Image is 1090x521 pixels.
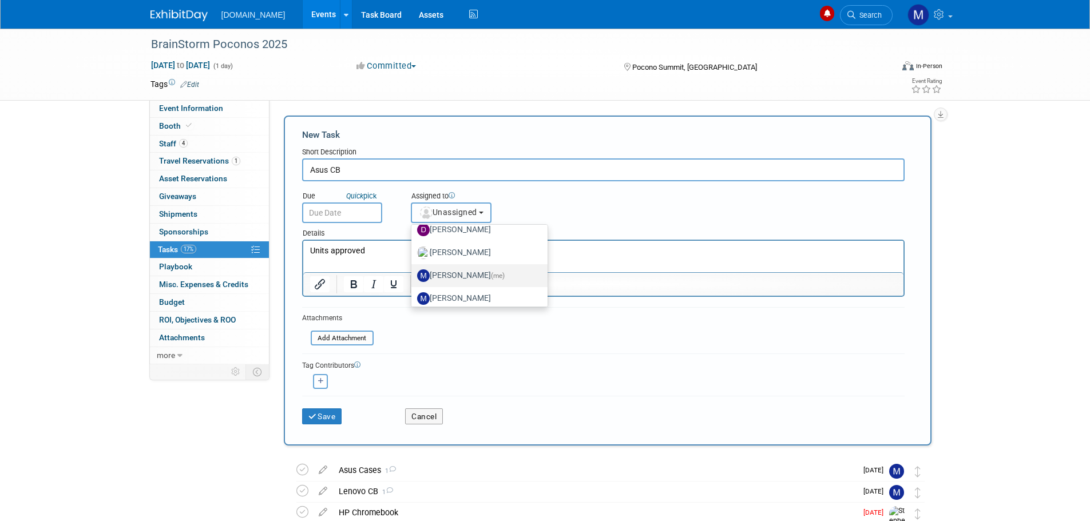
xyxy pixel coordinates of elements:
img: Mark Menzella [889,464,904,479]
span: Asset Reservations [159,174,227,183]
div: Assigned to [411,191,549,202]
a: Travel Reservations1 [150,153,269,170]
div: In-Person [915,62,942,70]
i: Booth reservation complete [186,122,192,129]
a: Attachments [150,329,269,347]
iframe: Rich Text Area [303,241,903,272]
a: Shipments [150,206,269,223]
span: (1 day) [212,62,233,70]
a: edit [313,465,333,475]
div: Attachments [302,313,374,323]
i: Quick [346,192,363,200]
a: edit [313,486,333,496]
a: Budget [150,294,269,311]
span: Event Information [159,104,223,113]
div: Details [302,223,905,240]
span: Unassigned [419,208,477,217]
div: Event Format [825,59,943,77]
span: 1 [381,467,396,475]
i: Move task [915,487,921,498]
span: Search [855,11,882,19]
a: Event Information [150,100,269,117]
td: Toggle Event Tabs [245,364,269,379]
label: [PERSON_NAME] [417,221,537,239]
span: Shipments [159,209,197,218]
a: Search [840,5,893,25]
img: M.jpg [417,269,430,282]
span: Playbook [159,262,192,271]
a: Playbook [150,258,269,276]
div: Lenovo CB [333,482,857,501]
a: Staff4 [150,136,269,153]
a: ROI, Objectives & ROO [150,312,269,329]
a: edit [313,507,333,518]
span: [DATE] [863,487,889,495]
button: Insert/edit link [310,276,330,292]
button: Bold [344,276,363,292]
button: Save [302,408,342,424]
span: 1 [232,157,240,165]
a: more [150,347,269,364]
div: New Task [302,129,905,141]
div: Tag Contributors [302,359,905,371]
button: Cancel [405,408,443,424]
span: 17% [181,245,196,253]
button: Underline [384,276,403,292]
div: Event Rating [911,78,942,84]
div: Due [302,191,394,202]
img: Mark Menzella [889,485,904,500]
label: [PERSON_NAME] [417,267,537,285]
a: Sponsorships [150,224,269,241]
span: ROI, Objectives & ROO [159,315,236,324]
label: [PERSON_NAME] [417,289,537,308]
span: [DATE] [DATE] [150,60,211,70]
span: 1 [378,488,393,496]
div: BrainStorm Poconos 2025 [147,34,875,55]
a: Giveaways [150,188,269,205]
button: Unassigned [411,202,492,223]
img: ExhibitDay [150,10,208,21]
input: Due Date [302,202,382,223]
span: [DOMAIN_NAME] [221,10,286,19]
img: Format-Inperson.png [902,61,914,70]
span: Budget [159,297,185,307]
span: Pocono Summit, [GEOGRAPHIC_DATA] [632,63,757,71]
span: Staff [159,139,188,148]
button: Committed [352,60,421,72]
span: Misc. Expenses & Credits [159,280,248,289]
label: [PERSON_NAME] [417,244,537,262]
button: Italic [364,276,383,292]
span: [DATE] [863,466,889,474]
span: more [157,351,175,360]
span: Tasks [158,245,196,254]
a: Misc. Expenses & Credits [150,276,269,293]
a: Asset Reservations [150,170,269,188]
span: to [175,61,186,70]
span: (me) [491,272,505,280]
i: Move task [915,508,921,519]
input: Name of task or a short description [302,158,905,181]
a: Quickpick [344,191,379,201]
span: Sponsorships [159,227,208,236]
td: Tags [150,78,199,90]
span: 4 [179,139,188,148]
i: Move task [915,466,921,477]
img: Mark Menzella [907,4,929,26]
span: [DATE] [863,508,889,516]
span: Booth [159,121,194,130]
a: Edit [180,81,199,89]
img: M.jpg [417,292,430,305]
a: Tasks17% [150,241,269,258]
span: Giveaways [159,192,196,201]
span: Travel Reservations [159,156,240,165]
div: Short Description [302,147,905,158]
img: D.jpg [417,224,430,236]
td: Personalize Event Tab Strip [226,364,246,379]
span: Attachments [159,333,205,342]
div: Asus Cases [333,460,857,480]
a: Booth [150,118,269,135]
